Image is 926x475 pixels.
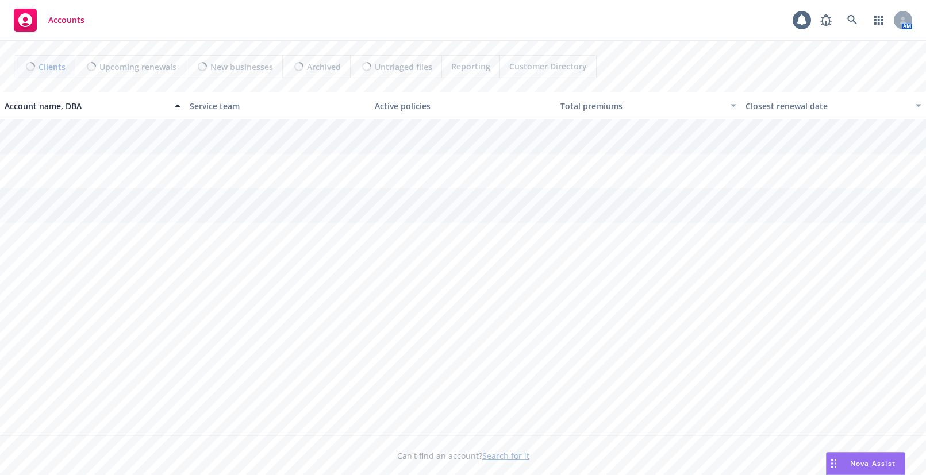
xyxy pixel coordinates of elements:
[867,9,890,32] a: Switch app
[48,16,84,25] span: Accounts
[746,100,909,112] div: Closest renewal date
[370,92,555,119] button: Active policies
[827,453,841,474] div: Drag to move
[482,450,529,461] a: Search for it
[509,60,587,72] span: Customer Directory
[190,100,366,112] div: Service team
[814,9,837,32] a: Report a Bug
[39,61,66,73] span: Clients
[5,100,168,112] div: Account name, DBA
[99,61,176,73] span: Upcoming renewals
[741,92,926,119] button: Closest renewal date
[185,92,370,119] button: Service team
[841,9,864,32] a: Search
[556,92,741,119] button: Total premiums
[850,458,896,468] span: Nova Assist
[375,61,432,73] span: Untriaged files
[210,61,273,73] span: New businesses
[560,100,724,112] div: Total premiums
[375,100,551,112] div: Active policies
[9,4,89,36] a: Accounts
[826,452,905,475] button: Nova Assist
[397,450,529,462] span: Can't find an account?
[451,60,490,72] span: Reporting
[307,61,341,73] span: Archived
